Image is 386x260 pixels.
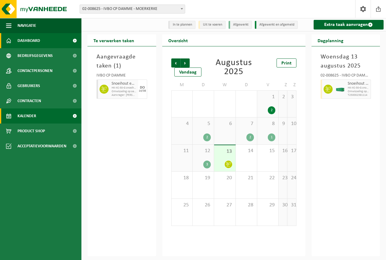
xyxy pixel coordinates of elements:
span: 6 [217,121,232,127]
td: Z [279,80,287,90]
span: 15 [260,148,275,154]
span: 1 [116,63,119,69]
a: Print [277,58,296,67]
h2: Overzicht [162,34,194,46]
span: 11 [175,148,189,154]
span: 16 [282,148,284,154]
span: 3 [290,94,293,100]
span: Snoeihout en groenafval Ø < 12 cm [112,81,137,86]
td: D [236,80,257,90]
span: 26 [196,202,211,208]
span: Acceptatievoorwaarden [17,139,66,154]
div: 1 [268,133,275,141]
span: T250002381114 [348,93,369,97]
span: Gebruikers [17,78,40,93]
span: Contactpersonen [17,63,52,78]
span: 1 [260,94,275,100]
div: 14/08 [139,89,146,92]
span: 30 [282,202,284,208]
span: 14 [239,148,254,154]
span: Print [281,61,292,66]
div: 3 [203,161,211,168]
div: DO [140,86,145,89]
td: W [214,80,236,90]
span: 25 [175,202,189,208]
td: V [257,80,279,90]
span: 18 [175,175,189,181]
span: 27 [217,202,232,208]
span: 02-008625 - IVBO CP DAMME - MOERKERKE [80,5,185,13]
span: 29 [260,202,275,208]
span: Snoeihout en groenafval Ø < 12 cm [348,81,369,86]
td: M [171,80,193,90]
span: 22 [260,175,275,181]
span: 13 [217,148,232,155]
span: Product Shop [17,124,45,139]
span: 8 [260,121,275,127]
div: Vandaag [174,67,201,77]
span: 2 [282,94,284,100]
span: 7 [239,121,254,127]
div: Augustus 2025 [213,58,254,77]
span: Contracten [17,93,41,108]
span: 20 [217,175,232,181]
div: 2 [246,133,254,141]
li: Afgewerkt en afgemeld [255,21,298,29]
a: Extra taak aanvragen [314,20,384,30]
span: Omwisseling op aanvraag [112,90,137,93]
td: Z [287,80,296,90]
div: 2 [268,106,275,114]
li: Afgewerkt [229,21,252,29]
span: 02-008625 - IVBO CP DAMME - MOERKERKE [80,5,185,14]
span: Kalender [17,108,36,124]
span: HK-XC-30-G snoeihout en groenafval Ø < 12 cm [348,86,369,90]
h3: Woensdag 13 augustus 2025 [321,52,371,70]
h2: Dagplanning [312,34,350,46]
span: Navigatie [17,18,36,33]
span: Dashboard [17,33,40,48]
div: 02-008625 - IVBO CP DAMME - MOERKERKE [321,74,371,80]
span: 17 [290,148,293,154]
span: 21 [239,175,254,181]
span: 19 [196,175,211,181]
img: HK-XC-30-GN-00 [336,87,345,92]
div: 2 [203,133,211,141]
span: 12 [196,148,211,154]
span: 4 [175,121,189,127]
span: 9 [282,121,284,127]
span: 5 [196,121,211,127]
span: 28 [239,202,254,208]
span: Aanvrager: [PERSON_NAME] [112,93,137,97]
span: 31 [290,202,293,208]
li: In te plannen [168,21,195,29]
span: Vorige [171,58,180,67]
span: 23 [282,175,284,181]
h3: Aangevraagde taken ( ) [96,52,147,70]
li: Uit te voeren [198,21,226,29]
h2: Te verwerken taken [87,34,140,46]
span: 10 [290,121,293,127]
td: D [193,80,214,90]
span: 24 [290,175,293,181]
span: Bedrijfsgegevens [17,48,53,63]
span: Volgende [181,58,190,67]
div: IVBO CP DAMME [96,74,147,80]
span: Omwisseling op aanvraag [348,90,369,93]
span: HK-XC-30-G snoeihout en groenafval Ø < 12 cm [112,86,137,90]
